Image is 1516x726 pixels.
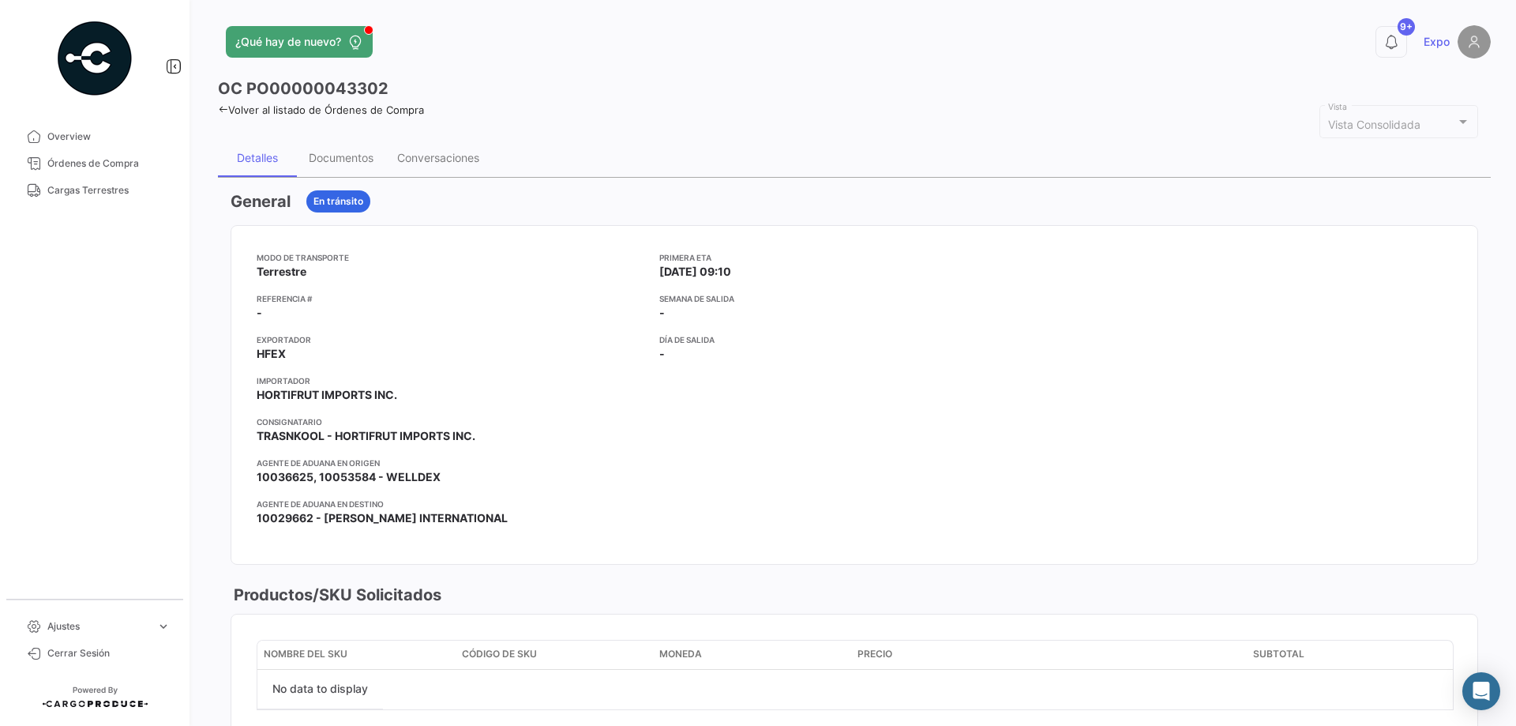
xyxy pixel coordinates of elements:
span: TRASNKOOL - HORTIFRUT IMPORTS INC. [257,428,475,444]
app-card-info-title: Modo de Transporte [257,251,647,264]
span: - [659,346,665,362]
div: Detalles [237,151,278,164]
span: - [659,305,665,321]
div: Abrir Intercom Messenger [1462,672,1500,710]
img: placeholder-user.png [1458,25,1491,58]
span: Overview [47,130,171,144]
span: Nombre del SKU [264,647,347,661]
app-card-info-title: Día de Salida [659,333,1049,346]
div: Conversaciones [397,151,479,164]
datatable-header-cell: Nombre del SKU [257,641,456,669]
app-card-info-title: Importador [257,374,647,387]
app-card-info-title: Primera ETA [659,251,1049,264]
span: Subtotal [1253,647,1304,661]
span: Órdenes de Compra [47,156,171,171]
span: HFEX [257,346,286,362]
div: No data to display [257,670,383,709]
a: Volver al listado de Órdenes de Compra [218,103,424,116]
mat-select-trigger: Vista Consolidada [1328,118,1420,131]
span: 10036625, 10053584 - WELLDEX [257,469,441,485]
span: Ajustes [47,619,150,634]
span: ¿Qué hay de nuevo? [235,34,341,50]
span: Código de SKU [462,647,537,661]
span: Expo [1424,34,1450,50]
span: Precio [857,647,892,661]
app-card-info-title: Semana de Salida [659,292,1049,305]
a: Cargas Terrestres [13,177,177,204]
span: Terrestre [257,264,306,280]
span: expand_more [156,619,171,634]
span: En tránsito [313,194,363,209]
app-card-info-title: Exportador [257,333,647,346]
span: HORTIFRUT IMPORTS INC. [257,387,397,403]
app-card-info-title: Referencia # [257,292,647,305]
span: 10029662 - [PERSON_NAME] INTERNATIONAL [257,510,508,526]
h3: Productos/SKU Solicitados [231,584,441,606]
span: Cargas Terrestres [47,183,171,197]
datatable-header-cell: Código de SKU [456,641,654,669]
app-card-info-title: Agente de Aduana en Origen [257,457,647,469]
span: Cerrar Sesión [47,646,171,660]
app-card-info-title: Consignatario [257,416,647,428]
button: ¿Qué hay de nuevo? [226,26,373,58]
h3: General [231,190,291,213]
a: Órdenes de Compra [13,150,177,177]
datatable-header-cell: Moneda [653,641,851,669]
span: - [257,305,262,321]
a: Overview [13,123,177,150]
span: [DATE] 09:10 [659,264,731,280]
span: Moneda [659,647,702,661]
div: Documentos [309,151,373,164]
h3: OC PO00000043302 [218,77,388,100]
img: powered-by.png [55,19,134,98]
app-card-info-title: Agente de Aduana en Destino [257,498,647,510]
